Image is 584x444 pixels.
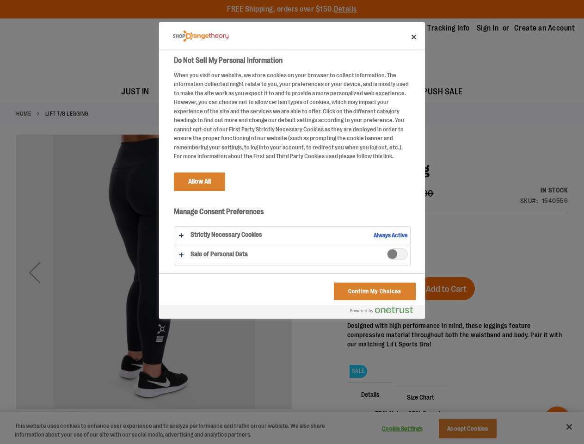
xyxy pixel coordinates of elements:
[404,27,424,47] button: Close
[174,71,411,161] div: When you visit our website, we store cookies on your browser to collect information. The informat...
[159,22,425,319] div: Do Not Sell My Personal Information
[350,306,420,318] a: Powered by OneTrust Opens in a new Tab
[387,248,408,260] span: Sale of Personal Data
[350,306,413,314] img: Powered by OneTrust Opens in a new Tab
[173,27,228,45] div: Company Logo
[174,173,225,191] button: Allow All
[174,55,411,66] h2: Do Not Sell My Personal Information
[174,207,411,222] h3: Manage Consent Preferences
[334,283,416,300] button: Confirm My Choices
[173,31,228,42] img: Company Logo
[159,22,425,319] div: Preference center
